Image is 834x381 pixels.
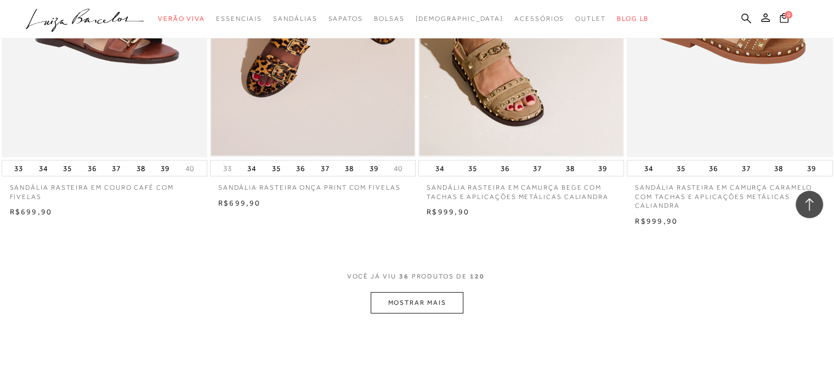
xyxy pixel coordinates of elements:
[273,9,317,29] a: noSubCategoriesText
[269,161,284,176] button: 35
[210,177,416,192] a: SANDÁLIA RASTEIRA ONÇA PRINT COM FIVELAS
[216,9,262,29] a: noSubCategoriesText
[415,15,503,22] span: [DEMOGRAPHIC_DATA]
[706,161,721,176] button: 36
[418,177,624,202] a: SANDÁLIA RASTEIRA EM CAMURÇA BEGE COM TACHAS E APLICAÇÕES METÁLICAS CALIANDRA
[371,292,463,314] button: MOSTRAR MAIS
[617,15,649,22] span: BLOG LB
[317,161,333,176] button: 37
[218,198,261,207] span: R$699,90
[563,161,578,176] button: 38
[36,161,51,176] button: 34
[427,207,469,216] span: R$999,90
[575,9,606,29] a: noSubCategoriesText
[11,161,26,176] button: 33
[374,9,405,29] a: noSubCategoriesText
[415,9,503,29] a: noSubCategoriesText
[374,15,405,22] span: Bolsas
[216,15,262,22] span: Essenciais
[157,161,173,176] button: 39
[673,161,689,176] button: 35
[220,163,235,174] button: 33
[182,163,197,174] button: 40
[328,15,362,22] span: Sapatos
[432,161,447,176] button: 34
[84,161,100,176] button: 36
[739,161,754,176] button: 37
[465,161,480,176] button: 35
[328,9,362,29] a: noSubCategoriesText
[785,11,792,19] span: 0
[635,217,678,225] span: R$999,90
[617,9,649,29] a: BLOG LB
[514,9,564,29] a: noSubCategoriesText
[595,161,610,176] button: 39
[640,161,656,176] button: 34
[2,177,207,202] a: SANDÁLIA RASTEIRA EM COURO CAFÉ COM FIVELAS
[575,15,606,22] span: Outlet
[158,15,205,22] span: Verão Viva
[627,177,832,211] a: SANDÁLIA RASTEIRA EM CAMURÇA CARAMELO COM TACHAS E APLICAÇÕES METÁLICAS CALIANDRA
[530,161,545,176] button: 37
[514,15,564,22] span: Acessórios
[342,161,357,176] button: 38
[390,163,406,174] button: 40
[133,161,149,176] button: 38
[347,272,396,281] span: VOCê JÁ VIU
[293,161,308,176] button: 36
[244,161,259,176] button: 34
[776,12,792,27] button: 0
[158,9,205,29] a: noSubCategoriesText
[771,161,786,176] button: 38
[470,272,485,292] span: 120
[109,161,124,176] button: 37
[366,161,382,176] button: 39
[273,15,317,22] span: Sandálias
[497,161,513,176] button: 36
[399,272,409,292] span: 36
[412,272,467,281] span: PRODUTOS DE
[803,161,819,176] button: 39
[60,161,75,176] button: 35
[10,207,53,216] span: R$699,90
